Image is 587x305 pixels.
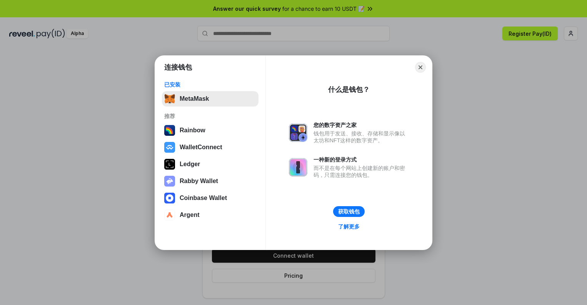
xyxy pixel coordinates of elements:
div: 钱包用于发送、接收、存储和显示像以太坊和NFT这样的数字资产。 [314,130,409,144]
img: svg+xml,%3Csvg%20width%3D%22120%22%20height%3D%22120%22%20viewBox%3D%220%200%20120%20120%22%20fil... [164,125,175,136]
div: 推荐 [164,113,256,120]
h1: 连接钱包 [164,63,192,72]
img: svg+xml,%3Csvg%20xmlns%3D%22http%3A%2F%2Fwww.w3.org%2F2000%2Fsvg%22%20fill%3D%22none%22%20viewBox... [289,123,307,142]
button: WalletConnect [162,140,258,155]
img: svg+xml,%3Csvg%20width%3D%2228%22%20height%3D%2228%22%20viewBox%3D%220%200%2028%2028%22%20fill%3D... [164,142,175,153]
img: svg+xml,%3Csvg%20width%3D%2228%22%20height%3D%2228%22%20viewBox%3D%220%200%2028%2028%22%20fill%3D... [164,210,175,220]
div: MetaMask [180,95,209,102]
button: Rabby Wallet [162,173,258,189]
div: Coinbase Wallet [180,195,227,202]
button: Coinbase Wallet [162,190,258,206]
div: 而不是在每个网站上创建新的账户和密码，只需连接您的钱包。 [314,165,409,178]
div: 什么是钱包？ [328,85,370,94]
div: WalletConnect [180,144,222,151]
div: Rabby Wallet [180,178,218,185]
div: 您的数字资产之家 [314,122,409,128]
button: MetaMask [162,91,258,107]
button: Argent [162,207,258,223]
div: 已安装 [164,81,256,88]
div: Ledger [180,161,200,168]
div: 获取钱包 [338,208,360,215]
div: Rainbow [180,127,205,134]
img: svg+xml,%3Csvg%20xmlns%3D%22http%3A%2F%2Fwww.w3.org%2F2000%2Fsvg%22%20fill%3D%22none%22%20viewBox... [289,158,307,177]
img: svg+xml,%3Csvg%20xmlns%3D%22http%3A%2F%2Fwww.w3.org%2F2000%2Fsvg%22%20fill%3D%22none%22%20viewBox... [164,176,175,187]
button: Rainbow [162,123,258,138]
img: svg+xml,%3Csvg%20fill%3D%22none%22%20height%3D%2233%22%20viewBox%3D%220%200%2035%2033%22%20width%... [164,93,175,104]
div: 一种新的登录方式 [314,156,409,163]
button: Close [415,62,426,73]
img: svg+xml,%3Csvg%20xmlns%3D%22http%3A%2F%2Fwww.w3.org%2F2000%2Fsvg%22%20width%3D%2228%22%20height%3... [164,159,175,170]
div: 了解更多 [338,223,360,230]
button: Ledger [162,157,258,172]
a: 了解更多 [334,222,364,232]
img: svg+xml,%3Csvg%20width%3D%2228%22%20height%3D%2228%22%20viewBox%3D%220%200%2028%2028%22%20fill%3D... [164,193,175,203]
button: 获取钱包 [333,206,365,217]
div: Argent [180,212,200,218]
